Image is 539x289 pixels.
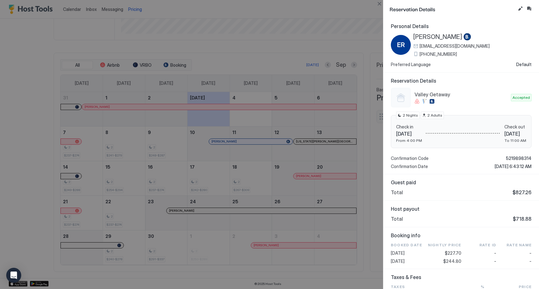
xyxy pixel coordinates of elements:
span: Nightly Price [428,242,461,248]
span: $227.70 [445,250,461,256]
span: $827.26 [512,189,532,195]
span: [DATE] [504,131,526,137]
span: Rate ID [479,242,496,248]
span: $244.80 [443,258,461,264]
span: [DATE] [396,131,422,137]
span: Booked Date [391,242,426,248]
span: From 4:00 PM [396,138,422,143]
span: [DATE] 6:43:12 AM [495,164,532,169]
span: Reservation Details [390,5,515,13]
button: Inbox [525,5,533,12]
span: - [494,250,496,256]
span: ER [397,40,405,50]
span: [PERSON_NAME] [413,33,462,41]
span: [PHONE_NUMBER] [420,51,457,57]
span: Booking info [391,232,532,238]
span: - [494,258,496,264]
span: Total [391,189,403,195]
span: Accepted [512,95,530,100]
span: Host payout [391,206,532,212]
span: Check in [396,124,422,130]
span: [DATE] [391,250,426,256]
span: - [529,258,532,264]
span: - [529,250,532,256]
span: $718.88 [513,216,532,222]
span: Total [391,216,403,222]
span: Confirmation Date [391,164,428,169]
span: [DATE] [391,258,426,264]
span: 2 Nights [403,113,418,118]
span: Rate Name [507,242,532,248]
div: Open Intercom Messenger [6,268,21,283]
span: Taxes & Fees [391,274,532,280]
button: Edit reservation [517,5,524,12]
span: Guest paid [391,179,532,185]
span: Confirmation Code [391,156,429,161]
span: Valley Getaway [415,91,508,98]
span: 2 Adults [427,113,442,118]
span: [EMAIL_ADDRESS][DOMAIN_NAME] [420,43,490,49]
span: To 11:00 AM [504,138,526,143]
span: Check out [504,124,526,130]
span: Preferred Language [391,62,431,67]
span: Personal Details [391,23,532,29]
span: Reservation Details [391,78,532,84]
span: 5219898314 [506,156,532,161]
span: Default [516,62,532,67]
